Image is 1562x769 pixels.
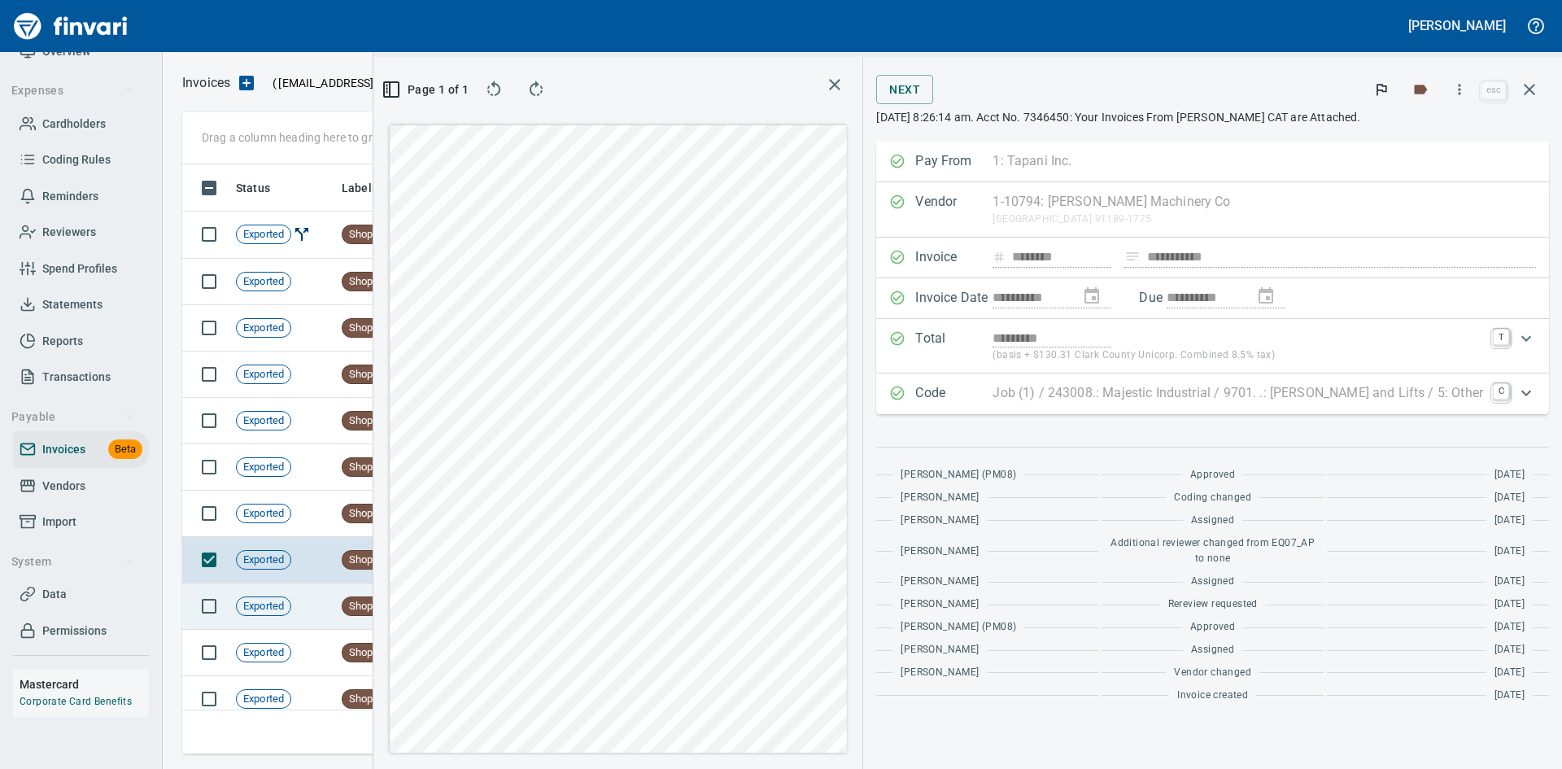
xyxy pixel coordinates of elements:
[13,504,149,540] a: Import
[1494,596,1525,613] span: [DATE]
[237,645,290,661] span: Exported
[42,621,107,641] span: Permissions
[1408,17,1506,34] h5: [PERSON_NAME]
[889,80,920,100] span: Next
[1168,596,1258,613] span: Rereview requested
[13,323,149,360] a: Reports
[202,129,440,146] p: Drag a column heading here to group the table
[237,413,290,429] span: Exported
[1494,513,1525,529] span: [DATE]
[1494,467,1525,483] span: [DATE]
[1494,665,1525,681] span: [DATE]
[343,599,380,614] span: Shop
[1494,544,1525,560] span: [DATE]
[342,178,377,198] span: Labels
[915,329,993,364] p: Total
[901,574,979,590] span: [PERSON_NAME]
[20,675,149,693] h6: Mastercard
[343,460,380,475] span: Shop
[42,259,117,279] span: Spend Profiles
[108,440,142,459] span: Beta
[876,109,1549,125] p: [DATE] 8:26:14 am. Acct No. 7346450: Your Invoices From [PERSON_NAME] CAT are Attached.
[42,367,111,387] span: Transactions
[42,114,106,134] span: Cardholders
[993,347,1483,364] p: (basis + $130.31 Clark County Unicorp. Combined 8.5% tax)
[182,73,230,93] p: Invoices
[901,642,979,658] span: [PERSON_NAME]
[1174,665,1251,681] span: Vendor changed
[13,142,149,178] a: Coding Rules
[11,81,134,101] span: Expenses
[42,476,85,496] span: Vendors
[20,696,132,707] a: Corporate Card Benefits
[13,468,149,505] a: Vendors
[1494,619,1525,636] span: [DATE]
[237,460,290,475] span: Exported
[237,506,290,522] span: Exported
[1494,688,1525,704] span: [DATE]
[343,413,380,429] span: Shop
[13,106,149,142] a: Cardholders
[5,76,141,106] button: Expenses
[42,331,83,352] span: Reports
[1494,490,1525,506] span: [DATE]
[13,613,149,649] a: Permissions
[237,227,290,242] span: Exported
[42,150,111,170] span: Coding Rules
[13,576,149,613] a: Data
[1190,619,1235,636] span: Approved
[343,274,380,290] span: Shop
[386,75,468,104] button: Page 1 of 1
[291,227,312,240] span: Invoice Split
[1110,535,1315,568] span: Additional reviewer changed from EQ07_AP to none
[901,544,979,560] span: [PERSON_NAME]
[10,7,132,46] img: Finvari
[1191,642,1234,658] span: Assigned
[1493,383,1509,400] a: C
[237,321,290,336] span: Exported
[42,439,85,460] span: Invoices
[236,178,291,198] span: Status
[1174,490,1251,506] span: Coding changed
[343,692,380,707] span: Shop
[230,73,263,93] button: Upload an Invoice
[1477,70,1549,109] span: Close invoice
[901,467,1016,483] span: [PERSON_NAME] (PM08)
[237,274,290,290] span: Exported
[393,80,461,100] span: Page 1 of 1
[1494,642,1525,658] span: [DATE]
[1481,81,1506,99] a: esc
[263,75,469,91] p: ( )
[901,490,979,506] span: [PERSON_NAME]
[1442,72,1477,107] button: More
[901,665,979,681] span: [PERSON_NAME]
[13,251,149,287] a: Spend Profiles
[343,553,380,568] span: Shop
[901,619,1016,636] span: [PERSON_NAME] (PM08)
[1190,467,1235,483] span: Approved
[343,645,380,661] span: Shop
[237,599,290,614] span: Exported
[42,222,96,242] span: Reviewers
[1493,329,1509,345] a: T
[1363,72,1399,107] button: Flag
[342,178,399,198] span: Labels
[42,584,67,605] span: Data
[876,374,1549,414] div: Expand
[42,295,103,315] span: Statements
[237,367,290,382] span: Exported
[42,512,76,532] span: Import
[1191,574,1234,590] span: Assigned
[1191,513,1234,529] span: Assigned
[993,383,1483,403] p: Job (1) / 243008.: Majestic Industrial / 9701. .: [PERSON_NAME] and Lifts / 5: Other
[343,321,380,336] span: Shop
[901,513,979,529] span: [PERSON_NAME]
[13,178,149,215] a: Reminders
[5,402,141,432] button: Payable
[42,186,98,207] span: Reminders
[915,383,993,404] p: Code
[1177,688,1248,704] span: Invoice created
[11,552,134,572] span: System
[236,178,270,198] span: Status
